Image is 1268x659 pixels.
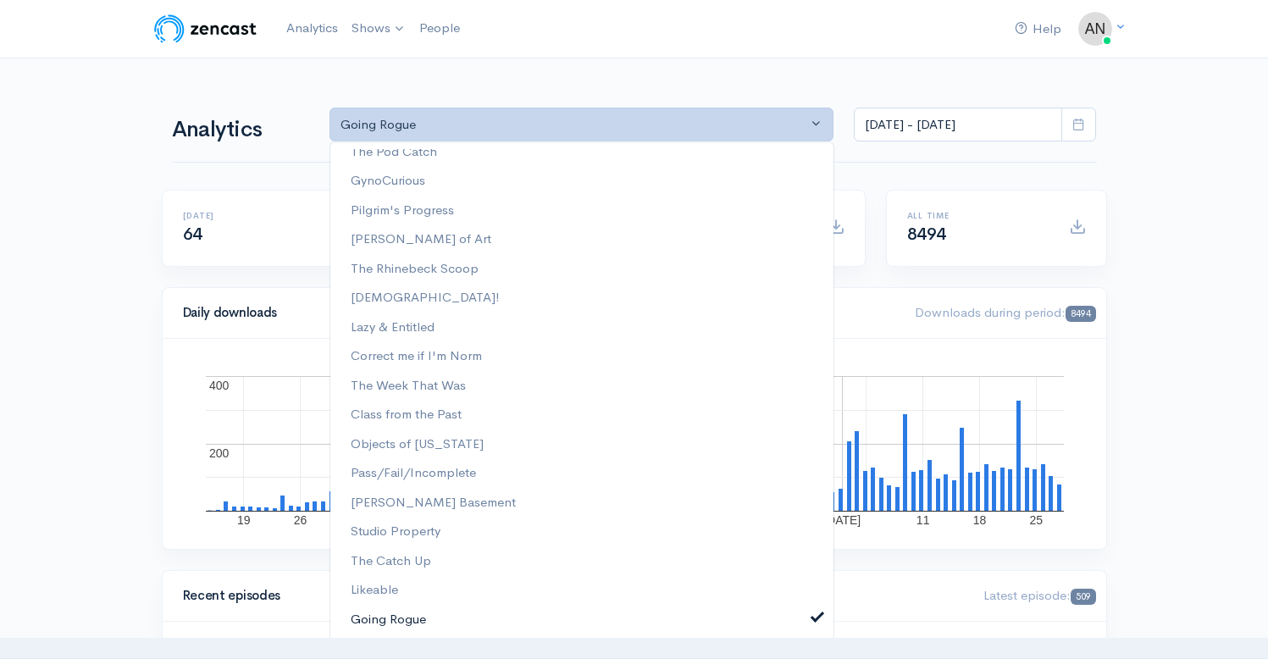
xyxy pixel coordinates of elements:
span: Lazy & Entitled [351,318,435,337]
span: The Week That Was [351,376,466,396]
button: Going Rogue [329,108,834,142]
text: 25 [1029,513,1043,527]
text: [DATE] [823,513,861,527]
text: 400 [209,379,230,392]
text: 19 [236,513,250,527]
span: [PERSON_NAME] of Art [351,230,491,249]
span: 8494 [907,224,946,245]
span: 8494 [1066,306,1095,322]
span: Likeable [351,580,398,600]
a: Analytics [280,10,345,47]
h1: Analytics [172,118,309,142]
span: Downloads during period: [915,304,1095,320]
span: The Pod Catch [351,142,437,162]
span: The Catch Up [351,551,431,571]
h4: Recent episodes [183,589,593,603]
span: The Rhinebeck Scoop [351,259,479,279]
input: analytics date range selector [854,108,1062,142]
span: 64 [183,224,202,245]
span: Objects of [US_STATE] [351,435,484,454]
span: [DEMOGRAPHIC_DATA]! [351,288,500,307]
span: Pass/Fail/Incomplete [351,463,476,483]
span: Correct me if I'm Norm [351,346,482,366]
img: ... [1078,12,1112,46]
span: GynoCurious [351,171,425,191]
h6: [DATE] [183,211,324,220]
span: Studio Property [351,522,440,541]
span: Class from the Past [351,405,462,424]
svg: A chart. [183,359,1086,529]
text: 26 [293,513,307,527]
div: Going Rogue [341,115,808,135]
span: 509 [1071,589,1095,605]
a: Help [1008,11,1068,47]
img: ZenCast Logo [152,12,259,46]
span: Pilgrim's Progress [351,201,454,220]
a: Shows [345,10,413,47]
a: People [413,10,467,47]
h6: All time [907,211,1049,220]
text: 200 [209,446,230,460]
text: 18 [972,513,986,527]
span: Latest episode: [983,587,1095,603]
span: Going Rogue [351,610,426,629]
span: [PERSON_NAME] Basement [351,493,516,512]
h4: Daily downloads [183,306,895,320]
text: 11 [916,513,929,527]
